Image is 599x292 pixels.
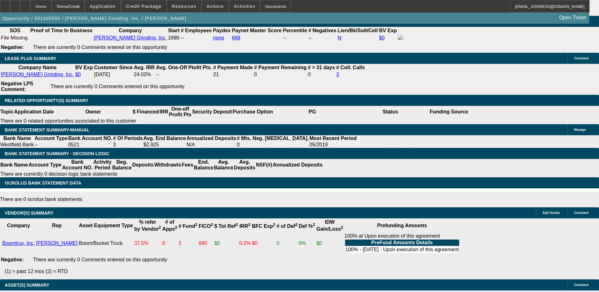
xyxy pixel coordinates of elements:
[68,142,113,148] td: 0521
[338,35,341,40] a: N
[143,135,186,142] th: Avg. End Balance
[168,34,180,41] td: 1990
[33,45,167,50] span: There are currently 0 Comments entered on this opportunity
[542,211,560,215] span: Add Vendor
[239,223,250,229] b: IRR
[202,0,229,12] button: Actions
[175,225,177,230] sup: 2
[132,159,154,171] th: Deposits
[52,223,62,228] b: Rep
[248,222,250,227] sup: 2
[254,65,307,70] b: # Payment Remaining
[178,223,197,229] b: # Fund
[214,233,238,254] td: $0
[379,35,385,40] a: $0
[178,233,198,254] td: 3
[162,219,177,232] b: # of Apps
[132,106,159,118] th: $ Financed
[5,98,88,103] span: RELATED OPPORTUNITY(S) SUMMARY
[85,0,120,12] button: Application
[186,135,237,142] th: Annualized Deposits
[234,159,256,171] th: Avg. Deposits
[143,142,186,148] td: $2,925
[574,211,589,215] span: Comment
[30,27,93,34] th: Proof of Time In Business
[51,84,184,89] span: There are currently 0 Comments entered on this opportunity
[126,4,162,9] span: Credit Package
[75,65,93,70] b: BV Exp
[2,240,35,246] a: Boomtrux, Inc.
[316,219,343,232] b: IDW Gain/Loss
[181,35,184,40] span: --
[90,4,116,9] span: Application
[186,142,237,148] td: N/A
[54,106,132,118] th: Owner
[574,57,589,60] span: Comment
[213,71,253,78] td: 21
[1,81,33,92] b: Negative LPS Comment:
[336,65,365,70] b: # Coll. Calls
[159,225,161,230] sup: 2
[93,159,112,171] th: Activity Period
[237,142,309,148] td: 0
[252,223,275,229] b: BFC Exp
[75,72,81,77] a: $0
[211,222,213,227] sup: 2
[295,222,297,227] sup: 2
[192,106,232,118] th: Security Deposit
[34,135,68,142] th: Account Type
[18,65,57,70] b: Company Name
[234,4,255,9] span: Activities
[79,233,133,254] td: Boom/Bucket Truck
[159,106,169,118] th: IRR
[5,210,53,216] span: VENDOR(S) SUMMARY
[299,223,315,229] b: Def %
[214,223,238,229] b: $ Tot Ref
[1,72,74,77] a: [PERSON_NAME] Grinding, Inc.
[283,35,307,41] div: --
[94,65,133,70] b: Customer Since
[156,71,212,78] td: --
[134,233,161,254] td: 37.5%
[68,135,113,142] th: Bank Account NO.
[162,233,177,254] td: 8
[168,28,179,33] b: Start
[371,240,433,245] b: PreFund Amounts Details
[316,233,344,254] td: $0
[379,28,397,33] b: BV Exp
[33,257,167,262] span: There are currently 0 Comments entered on this opportunity
[79,223,133,228] b: Asset Equipment Type
[351,106,429,118] th: Status
[167,0,201,12] button: Resources
[195,222,197,227] sup: 2
[345,246,459,253] td: 100% - [DATE] - Upon execution of this agreement
[5,56,57,61] span: LEASE PLUS SUMMARY
[94,71,133,78] td: [DATE]
[237,135,309,142] th: # Mts. Neg. [MEDICAL_DATA].
[113,135,143,142] th: # Of Periods
[336,72,339,77] a: 3
[276,233,298,254] td: 0
[344,233,460,253] div: 100% at Upon execution of this agreement
[1,35,29,41] div: File Missing.
[5,127,89,132] span: BANK STATEMENT SUMMARY-MANUAL
[1,257,24,262] b: Negative:
[338,28,378,33] b: Lien/Bk/Suit/Coll
[239,233,251,254] td: 0.2%
[308,71,335,78] td: 0
[94,35,167,40] a: [PERSON_NAME] Grinding, Inc.
[341,225,343,230] sup: 2
[62,159,93,171] th: Bank Account NO.
[199,223,213,229] b: FICO
[198,233,213,254] td: 680
[213,65,253,70] b: # Payment Made
[169,106,192,118] th: One-off Profit Pts
[232,35,241,40] a: 668
[429,106,469,118] th: Funding Source
[252,233,276,254] td: $0
[5,283,49,288] span: ASSET(S) SUMMARY
[308,28,336,33] b: # Negatives
[134,71,155,78] td: 24.02%
[283,28,307,33] b: Percentile
[181,28,212,33] b: # Employees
